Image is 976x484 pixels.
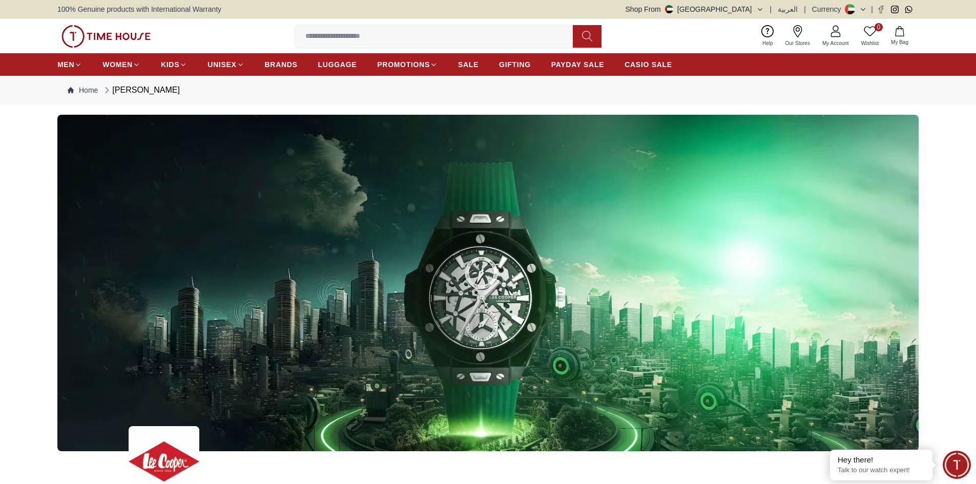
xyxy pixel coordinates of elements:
[377,55,438,74] a: PROMOTIONS
[265,55,298,74] a: BRANDS
[551,59,604,70] span: PAYDAY SALE
[905,6,912,13] a: Whatsapp
[161,59,179,70] span: KIDS
[891,6,899,13] a: Instagram
[57,76,919,104] nav: Breadcrumb
[778,4,798,14] button: العربية
[377,59,430,70] span: PROMOTIONS
[887,38,912,46] span: My Bag
[458,55,479,74] a: SALE
[265,59,298,70] span: BRANDS
[758,39,777,47] span: Help
[857,39,883,47] span: Wishlist
[207,55,244,74] a: UNISEX
[626,4,764,14] button: Shop From[GEOGRAPHIC_DATA]
[885,24,915,48] button: My Bag
[207,59,236,70] span: UNISEX
[665,5,673,13] img: United Arab Emirates
[756,23,779,49] a: Help
[625,55,672,74] a: CASIO SALE
[871,4,873,14] span: |
[57,55,82,74] a: MEN
[161,55,187,74] a: KIDS
[838,455,925,465] div: Hey there!
[57,4,221,14] span: 100% Genuine products with International Warranty
[102,84,180,96] div: [PERSON_NAME]
[779,23,816,49] a: Our Stores
[877,6,885,13] a: Facebook
[61,25,151,48] img: ...
[318,55,357,74] a: LUGGAGE
[781,39,814,47] span: Our Stores
[458,59,479,70] span: SALE
[57,115,919,451] img: ...
[499,55,531,74] a: GIFTING
[68,85,98,95] a: Home
[818,39,853,47] span: My Account
[318,59,357,70] span: LUGGAGE
[57,59,74,70] span: MEN
[499,59,531,70] span: GIFTING
[838,466,925,475] p: Talk to our watch expert!
[943,451,971,479] div: Chat Widget
[102,55,140,74] a: WOMEN
[855,23,885,49] a: 0Wishlist
[875,23,883,31] span: 0
[625,59,672,70] span: CASIO SALE
[551,55,604,74] a: PAYDAY SALE
[804,4,806,14] span: |
[812,4,845,14] div: Currency
[770,4,772,14] span: |
[102,59,133,70] span: WOMEN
